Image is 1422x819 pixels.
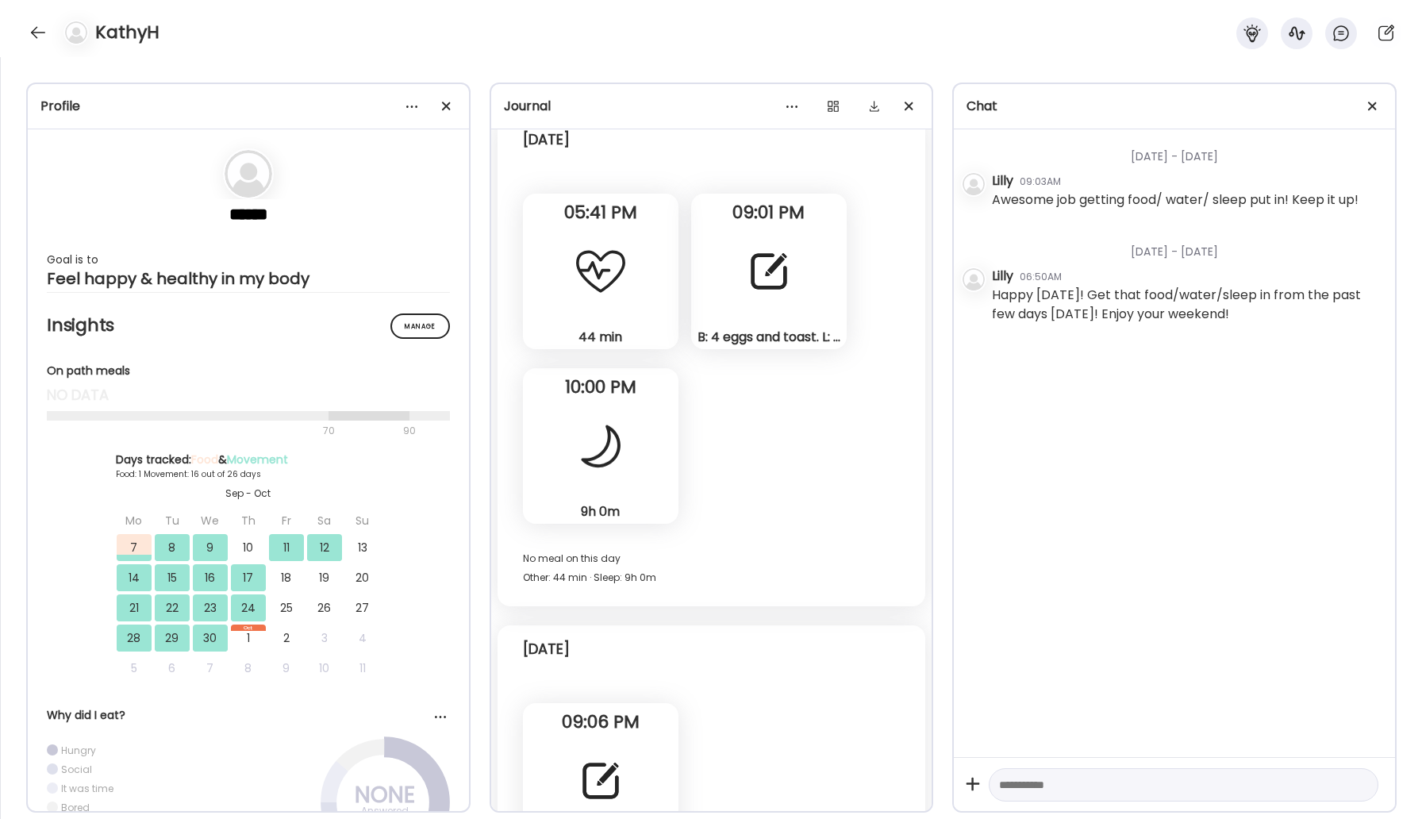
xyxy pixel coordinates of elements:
img: bg-avatar-default.svg [963,268,985,290]
div: Hungry [61,744,96,757]
div: Awesome job getting food/ water/ sleep put in! Keep it up! [992,190,1359,210]
div: Social [61,763,92,776]
span: Movement [227,452,288,467]
div: 27 [345,594,380,621]
div: 17 [231,564,266,591]
div: Fr [269,507,304,534]
div: 8 [231,655,266,682]
span: 10:00 PM [523,380,678,394]
div: 09:03AM [1020,175,1061,189]
span: Food [191,452,218,467]
div: 21 [117,594,152,621]
div: 24 [231,594,266,621]
div: 10 [307,655,342,682]
div: 25 [269,594,304,621]
div: 15 [155,564,190,591]
div: 7 [117,534,152,561]
img: bg-avatar-default.svg [65,21,87,44]
div: 28 [117,625,152,652]
div: 5 [117,655,152,682]
div: Journal [504,97,920,116]
div: Profile [40,97,456,116]
div: no data [47,386,450,405]
div: 90 [402,421,417,440]
h2: Insights [47,313,450,337]
div: NONE [345,786,425,805]
div: Th [231,507,266,534]
div: [DATE] [523,130,570,149]
div: Bored [61,801,90,814]
div: 23 [193,594,228,621]
div: 8 [155,534,190,561]
div: 22 [155,594,190,621]
div: 13 [345,534,380,561]
div: Why did I eat? [47,707,450,724]
div: Mo [117,507,152,534]
div: Sep - Oct [116,486,381,501]
div: 70 [47,421,398,440]
div: 9 [193,534,228,561]
div: 19 [307,564,342,591]
div: Tu [155,507,190,534]
div: 11 [269,534,304,561]
div: Lilly [992,267,1013,286]
div: [DATE] - [DATE] [992,129,1382,171]
span: 05:41 PM [523,206,678,220]
div: 44 min [529,329,672,345]
div: Manage [390,313,450,339]
span: 09:06 PM [523,715,678,729]
div: 9 [269,655,304,682]
img: bg-avatar-default.svg [225,150,272,198]
div: Days tracked: & [116,452,381,468]
img: bg-avatar-default.svg [963,173,985,195]
div: 11 [345,655,380,682]
div: No meal on this day Other: 44 min · Sleep: 9h 0m [523,549,901,587]
div: 20 [345,564,380,591]
div: 26 [307,594,342,621]
div: Su [345,507,380,534]
div: 2 [269,625,304,652]
div: 6 [155,655,190,682]
div: 30 [193,625,228,652]
div: 12 [307,534,342,561]
div: Happy [DATE]! Get that food/water/sleep in from the past few days [DATE]! Enjoy your weekend! [992,286,1382,324]
h4: KathyH [95,20,159,45]
div: Lilly [992,171,1013,190]
div: 16 [193,564,228,591]
div: Sa [307,507,342,534]
div: Oct [231,625,266,631]
div: 06:50AM [1020,270,1062,284]
div: It was time [61,782,113,795]
div: 10 [231,534,266,561]
div: [DATE] [523,640,570,659]
div: 3 [307,625,342,652]
div: 7 [193,655,228,682]
div: We [193,507,228,534]
div: [DATE] - [DATE] [992,225,1382,267]
div: 18 [269,564,304,591]
span: 09:01 PM [691,206,847,220]
div: On path meals [47,363,450,379]
div: 29 [155,625,190,652]
div: Food: 1 Movement: 16 out of 26 days [116,468,381,480]
div: Goal is to [47,250,450,269]
div: Feel happy & healthy in my body [47,269,450,288]
div: 4 [345,625,380,652]
div: B: 4 eggs and toast. L: ground beef and toast. Smoothie with spinach carrots blueberries strawber... [698,329,840,345]
div: 14 [117,564,152,591]
div: 1 [231,625,266,652]
div: Chat [967,97,1382,116]
div: 9h 0m [529,503,672,520]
